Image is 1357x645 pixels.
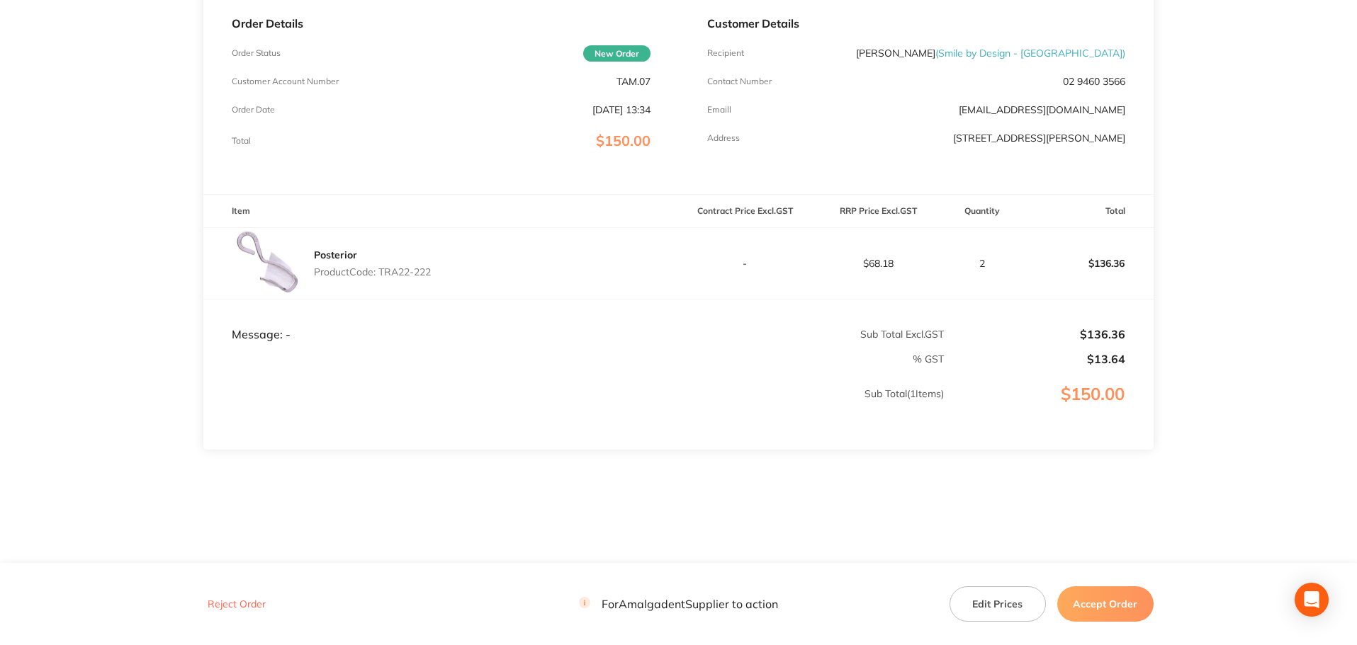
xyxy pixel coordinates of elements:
[1295,583,1329,617] div: Open Intercom Messenger
[579,597,778,610] p: For Amalgadent Supplier to action
[707,76,772,86] p: Contact Number
[583,45,651,62] span: New Order
[1020,195,1154,228] th: Total
[679,195,812,228] th: Contract Price Excl. GST
[945,195,1020,228] th: Quantity
[680,258,811,269] p: -
[1057,586,1154,622] button: Accept Order
[959,103,1125,116] a: [EMAIL_ADDRESS][DOMAIN_NAME]
[953,132,1125,144] p: [STREET_ADDRESS][PERSON_NAME]
[204,388,944,428] p: Sub Total ( 1 Items)
[945,353,1125,365] p: $13.64
[232,48,281,58] p: Order Status
[707,105,731,115] p: Emaill
[707,17,1125,30] p: Customer Details
[232,228,303,299] img: YTc4ODUxMA
[232,136,251,146] p: Total
[680,329,944,340] p: Sub Total Excl. GST
[203,299,678,341] td: Message: -
[232,105,275,115] p: Order Date
[203,195,678,228] th: Item
[203,598,270,610] button: Reject Order
[945,384,1153,433] p: $150.00
[707,48,744,58] p: Recipient
[945,328,1125,341] p: $136.36
[812,258,944,269] p: $68.18
[856,47,1125,59] p: [PERSON_NAME]
[314,249,357,261] a: Posterior
[707,133,740,143] p: Address
[1021,246,1153,280] p: $136.36
[314,266,431,278] p: Product Code: TRA22-222
[1063,76,1125,87] p: 02 9460 3566
[204,353,944,365] p: % GST
[811,195,945,228] th: RRP Price Excl. GST
[232,76,339,86] p: Customer Account Number
[950,586,1046,622] button: Edit Prices
[592,104,651,115] p: [DATE] 13:34
[616,76,651,87] p: TAM.07
[935,47,1125,59] span: ( Smile by Design - [GEOGRAPHIC_DATA] )
[596,132,651,149] span: $150.00
[232,17,650,30] p: Order Details
[945,258,1020,269] p: 2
